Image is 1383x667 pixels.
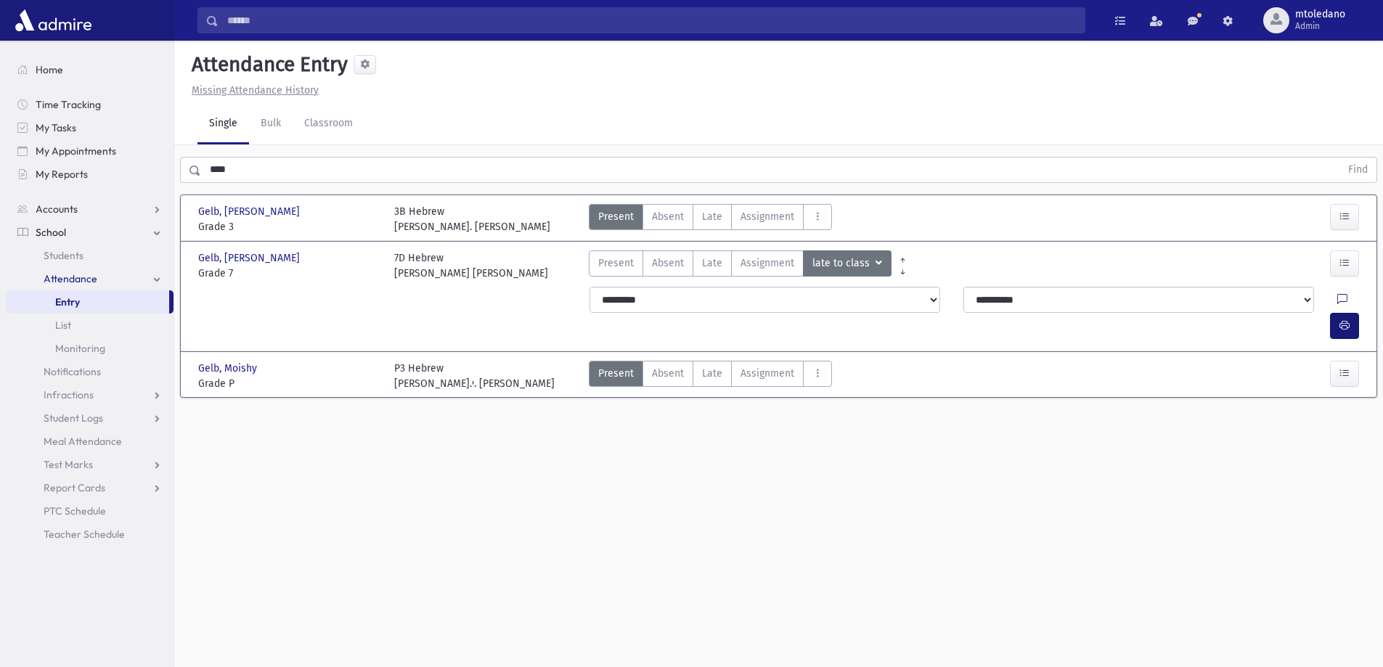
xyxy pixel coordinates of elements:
a: Single [197,104,249,144]
span: Grade 7 [198,266,380,281]
span: Entry [55,295,80,308]
a: Students [6,244,174,267]
span: Accounts [36,202,78,216]
span: List [55,319,71,332]
span: Grade 3 [198,219,380,234]
span: Gelb, [PERSON_NAME] [198,250,303,266]
span: Report Cards [44,481,105,494]
a: Attendance [6,267,174,290]
a: List [6,314,174,337]
div: AttTypes [589,361,832,391]
a: Classroom [293,104,364,144]
span: My Tasks [36,121,76,134]
div: P3 Hebrew [PERSON_NAME].י. [PERSON_NAME] [394,361,555,391]
div: AttTypes [589,250,892,281]
a: Notifications [6,360,174,383]
button: late to class [803,250,892,277]
a: School [6,221,174,244]
span: Teacher Schedule [44,528,125,541]
span: Students [44,249,83,262]
span: Late [702,209,722,224]
a: Home [6,58,174,81]
span: Assignment [741,209,794,224]
span: My Appointments [36,144,116,157]
h5: Attendance Entry [186,52,348,77]
a: Teacher Schedule [6,523,174,546]
a: Student Logs [6,406,174,430]
span: Late [702,366,722,381]
span: Late [702,255,722,271]
div: 3B Hebrew [PERSON_NAME]. [PERSON_NAME] [394,204,550,234]
a: My Appointments [6,139,174,163]
a: Report Cards [6,476,174,499]
a: Test Marks [6,453,174,476]
a: Accounts [6,197,174,221]
a: Monitoring [6,337,174,360]
span: Absent [652,255,684,271]
span: Gelb, [PERSON_NAME] [198,204,303,219]
span: Home [36,63,63,76]
span: Absent [652,366,684,381]
span: Absent [652,209,684,224]
u: Missing Attendance History [192,84,319,97]
span: Notifications [44,365,101,378]
span: Assignment [741,255,794,271]
input: Search [219,7,1085,33]
span: Present [598,209,634,224]
a: Entry [6,290,169,314]
a: PTC Schedule [6,499,174,523]
span: mtoledano [1295,9,1345,20]
a: Missing Attendance History [186,84,319,97]
span: School [36,226,66,239]
span: Time Tracking [36,98,101,111]
a: Meal Attendance [6,430,174,453]
span: Meal Attendance [44,435,122,448]
span: Grade P [198,376,380,391]
button: Find [1339,157,1376,182]
a: My Reports [6,163,174,186]
span: Present [598,255,634,271]
span: late to class [812,255,873,271]
div: 7D Hebrew [PERSON_NAME] [PERSON_NAME] [394,250,548,281]
span: Attendance [44,272,97,285]
span: My Reports [36,168,88,181]
a: Time Tracking [6,93,174,116]
a: Infractions [6,383,174,406]
span: Monitoring [55,342,105,355]
span: Infractions [44,388,94,401]
span: PTC Schedule [44,504,106,517]
span: Admin [1295,20,1345,32]
span: Gelb, Moishy [198,361,260,376]
a: My Tasks [6,116,174,139]
a: Bulk [249,104,293,144]
span: Present [598,366,634,381]
span: Student Logs [44,412,103,425]
img: AdmirePro [12,6,95,35]
div: AttTypes [589,204,832,234]
span: Test Marks [44,458,93,471]
span: Assignment [741,366,794,381]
